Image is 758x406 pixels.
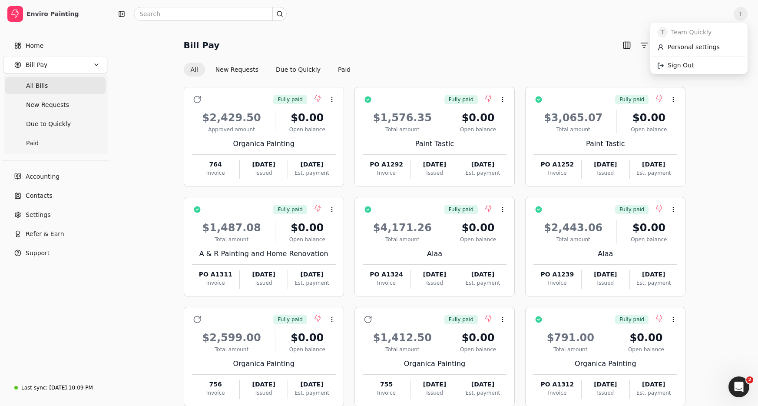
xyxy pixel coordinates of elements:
[192,270,239,279] div: PO A1311
[240,380,288,389] div: [DATE]
[5,134,106,152] a: Paid
[668,43,720,52] span: Personal settings
[459,270,506,279] div: [DATE]
[184,38,220,52] h2: Bill Pay
[533,236,613,243] div: Total amount
[449,206,473,213] span: Fully paid
[278,206,302,213] span: Fully paid
[26,120,71,129] span: Due to Quickly
[192,279,239,287] div: Invoice
[192,169,239,177] div: Invoice
[620,220,677,236] div: $0.00
[410,169,458,177] div: Issued
[3,225,107,243] button: Refer & Earn
[3,244,107,262] button: Support
[630,279,677,287] div: Est. payment
[192,330,271,346] div: $2,599.00
[363,249,506,259] div: Alaa
[21,384,47,392] div: Last sync:
[240,160,288,169] div: [DATE]
[450,236,506,243] div: Open balance
[279,330,336,346] div: $0.00
[363,359,506,369] div: Organica Painting
[410,160,458,169] div: [DATE]
[363,279,410,287] div: Invoice
[184,63,205,77] button: All
[459,389,506,397] div: Est. payment
[620,236,677,243] div: Open balance
[288,389,335,397] div: Est. payment
[278,316,302,323] span: Fully paid
[192,126,271,133] div: Approved amount
[331,63,357,77] button: Paid
[26,81,48,90] span: All Bills
[650,23,748,74] div: T
[746,376,753,383] span: 2
[5,77,106,94] a: All Bills
[192,220,271,236] div: $1,487.08
[533,249,677,259] div: Alaa
[619,96,644,103] span: Fully paid
[450,346,506,353] div: Open balance
[668,61,694,70] span: Sign Out
[240,169,288,177] div: Issued
[450,126,506,133] div: Open balance
[192,389,239,397] div: Invoice
[279,126,336,133] div: Open balance
[26,41,43,50] span: Home
[363,169,410,177] div: Invoice
[26,249,50,258] span: Support
[533,330,607,346] div: $791.00
[269,63,328,77] button: Due to Quickly
[459,279,506,287] div: Est. payment
[5,96,106,113] a: New Requests
[582,389,629,397] div: Issued
[630,389,677,397] div: Est. payment
[363,270,410,279] div: PO A1324
[533,169,581,177] div: Invoice
[26,10,103,18] div: Enviro Painting
[192,380,239,389] div: 756
[363,110,442,126] div: $1,576.35
[134,7,287,21] input: Search
[582,380,629,389] div: [DATE]
[192,110,271,126] div: $2,429.50
[619,206,644,213] span: Fully paid
[620,110,677,126] div: $0.00
[3,168,107,185] a: Accounting
[184,63,358,77] div: Invoice filter options
[288,279,335,287] div: Est. payment
[630,160,677,169] div: [DATE]
[279,346,336,353] div: Open balance
[363,126,442,133] div: Total amount
[533,389,581,397] div: Invoice
[533,126,613,133] div: Total amount
[192,249,336,259] div: A & R Painting and Home Renovation
[3,187,107,204] a: Contacts
[363,160,410,169] div: PO A1292
[533,380,581,389] div: PO A1312
[410,279,458,287] div: Issued
[363,139,506,149] div: Paint Tastic
[288,169,335,177] div: Est. payment
[620,126,677,133] div: Open balance
[450,110,506,126] div: $0.00
[288,270,335,279] div: [DATE]
[288,380,335,389] div: [DATE]
[363,389,410,397] div: Invoice
[449,316,473,323] span: Fully paid
[363,236,442,243] div: Total amount
[410,389,458,397] div: Issued
[192,236,271,243] div: Total amount
[278,96,302,103] span: Fully paid
[728,376,749,397] iframe: Intercom live chat
[26,191,53,200] span: Contacts
[240,270,288,279] div: [DATE]
[26,210,50,220] span: Settings
[279,220,336,236] div: $0.00
[459,169,506,177] div: Est. payment
[734,7,748,21] button: T
[582,169,629,177] div: Issued
[192,160,239,169] div: 764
